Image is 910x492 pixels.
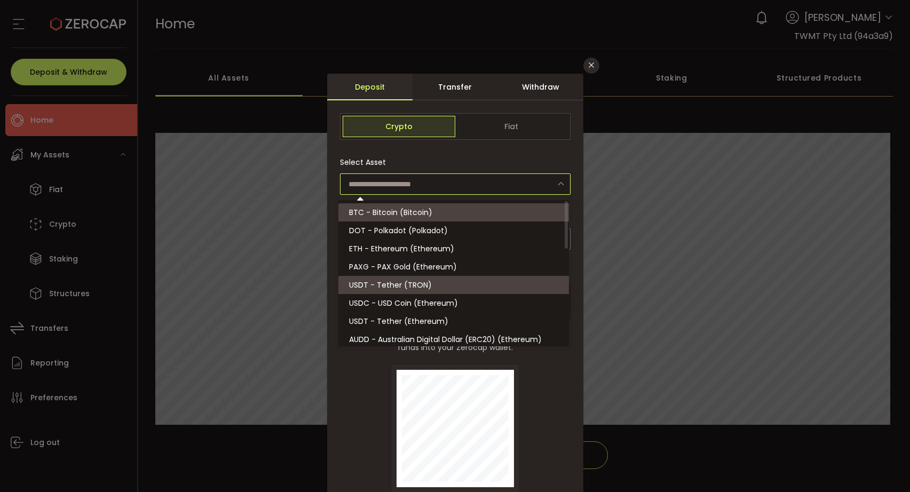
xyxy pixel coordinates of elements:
span: Fiat [455,116,568,137]
span: Crypto [343,116,455,137]
span: ETH - Ethereum (Ethereum) [349,243,454,254]
span: BTC - Bitcoin (Bitcoin) [349,207,432,218]
div: Withdraw [498,74,583,100]
div: Transfer [413,74,498,100]
div: Deposit [327,74,413,100]
iframe: Chat Widget [857,441,910,492]
label: Select Asset [340,157,392,168]
button: Close [583,58,599,74]
span: USDC - USD Coin (Ethereum) [349,298,458,308]
span: USDT - Tether (Ethereum) [349,316,448,327]
span: AUDD - Australian Digital Dollar (ERC20) (Ethereum) [349,334,542,345]
span: PAXG - PAX Gold (Ethereum) [349,261,457,272]
span: DOT - Polkadot (Polkadot) [349,225,448,236]
span: USDT - Tether (TRON) [349,280,432,290]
